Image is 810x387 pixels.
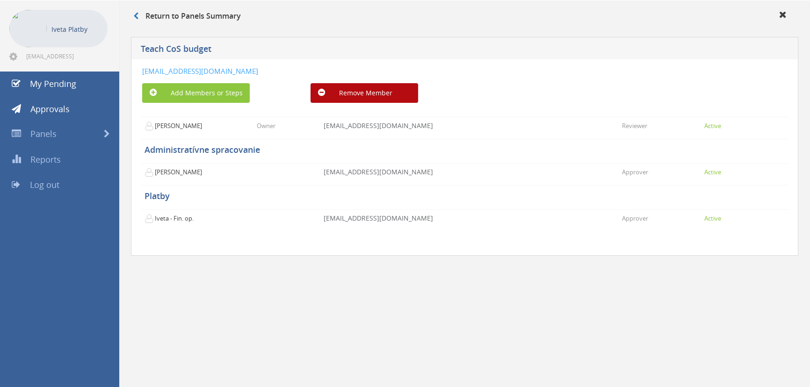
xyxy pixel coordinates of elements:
p: Iveta - Fin. op. [145,214,198,223]
span: Reports [30,154,61,165]
button: Add Members or Steps [142,83,250,103]
p: Reviewer [622,122,647,130]
td: [EMAIL_ADDRESS][DOMAIN_NAME] [320,210,618,232]
p: Approver [622,214,648,223]
button: Remove Member [311,83,418,103]
a: [EMAIL_ADDRESS][DOMAIN_NAME] [142,66,258,76]
small: Active [704,168,721,176]
h3: Return to Panels Summary [133,12,241,21]
span: Panels [30,128,57,139]
span: Log out [30,179,59,190]
h5: Platby [145,192,785,201]
p: Owner [257,122,275,130]
span: Approvals [30,103,70,115]
td: [EMAIL_ADDRESS][DOMAIN_NAME] [320,117,618,139]
h5: Teach CoS budget [141,44,596,56]
p: Approver [622,168,648,177]
p: [PERSON_NAME] [145,168,202,177]
p: [PERSON_NAME] [145,122,202,131]
span: My Pending [30,78,76,89]
span: [EMAIL_ADDRESS][DOMAIN_NAME] [26,52,106,60]
small: Active [704,214,721,222]
td: [EMAIL_ADDRESS][DOMAIN_NAME] [320,163,618,186]
small: Active [704,122,721,130]
h5: Administratívne spracovanie [145,145,785,155]
p: Iveta Platby [51,23,103,35]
